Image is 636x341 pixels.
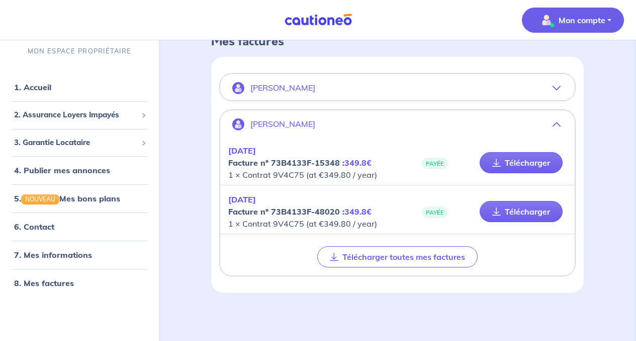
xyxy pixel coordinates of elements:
span: 2. Assurance Loyers Impayés [14,109,137,121]
strong: Facture nº 73B4133F-48020 : [228,207,372,217]
p: MON ESPACE PROPRIÉTAIRE [28,46,131,56]
button: Télécharger toutes mes factures [317,246,478,267]
a: 1. Accueil [14,82,51,92]
button: [PERSON_NAME] [220,112,575,137]
button: [PERSON_NAME] [220,76,575,100]
div: 3. Garantie Locataire [4,132,155,152]
em: 349.8€ [344,158,372,168]
span: PAYÉE [422,207,448,218]
a: 5.NOUVEAUMes bons plans [14,193,120,203]
em: [DATE] [228,146,256,156]
div: 8. Mes factures [4,273,155,293]
img: Cautioneo [281,14,356,26]
img: illu_account_valid_menu.svg [538,12,555,28]
span: PAYÉE [422,158,448,169]
p: [PERSON_NAME] [250,119,315,129]
strong: Facture nº 73B4133F-15348 : [228,158,372,168]
a: 4. Publier mes annonces [14,165,110,175]
a: 6. Contact [14,222,54,232]
em: 349.8€ [344,207,372,217]
a: Télécharger [480,201,563,222]
div: 5.NOUVEAUMes bons plans [4,188,155,209]
img: illu_account.svg [232,118,244,130]
em: [DATE] [228,194,256,204]
div: 4. Publier mes annonces [4,160,155,180]
div: 6. Contact [4,217,155,237]
a: 8. Mes factures [14,278,74,288]
div: 2. Assurance Loyers Impayés [4,105,155,125]
img: illu_account.svg [232,82,244,94]
div: 1. Accueil [4,77,155,97]
h4: Mes factures [211,34,584,49]
div: 7. Mes informations [4,245,155,265]
p: 1 × Contrat 9V4C75 (at €349.80 / year) [228,145,397,181]
a: 7. Mes informations [14,250,92,260]
button: illu_account_valid_menu.svgMon compte [522,8,624,33]
p: 1 × Contrat 9V4C75 (at €349.80 / year) [228,193,397,230]
span: 3. Garantie Locataire [14,137,137,148]
p: Mon compte [559,14,605,26]
a: Télécharger [480,152,563,173]
p: [PERSON_NAME] [250,83,315,93]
